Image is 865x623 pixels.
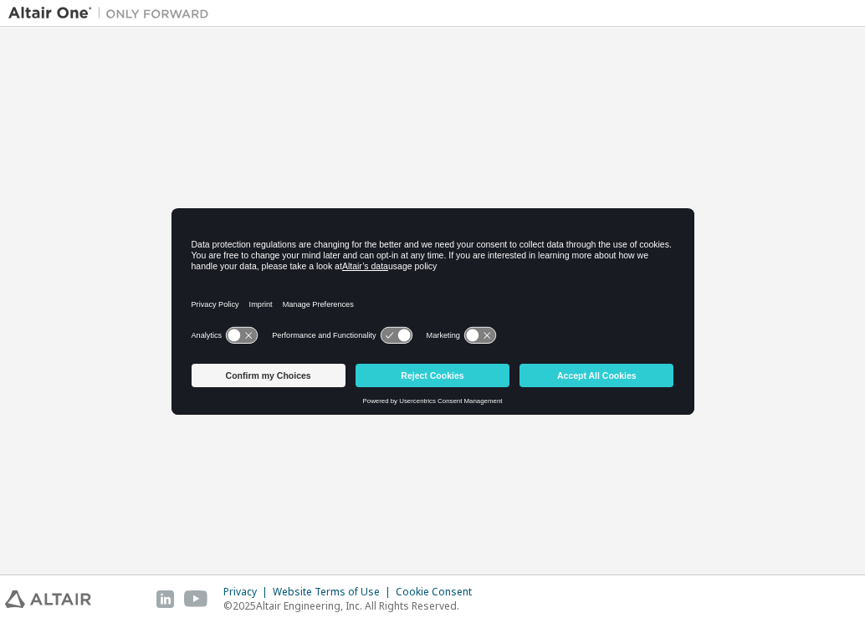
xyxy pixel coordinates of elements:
div: Website Terms of Use [273,585,396,599]
img: youtube.svg [184,590,208,608]
img: altair_logo.svg [5,590,91,608]
img: Altair One [8,5,218,22]
p: © 2025 Altair Engineering, Inc. All Rights Reserved. [223,599,482,613]
div: Privacy [223,585,273,599]
img: linkedin.svg [156,590,174,608]
div: Cookie Consent [396,585,482,599]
